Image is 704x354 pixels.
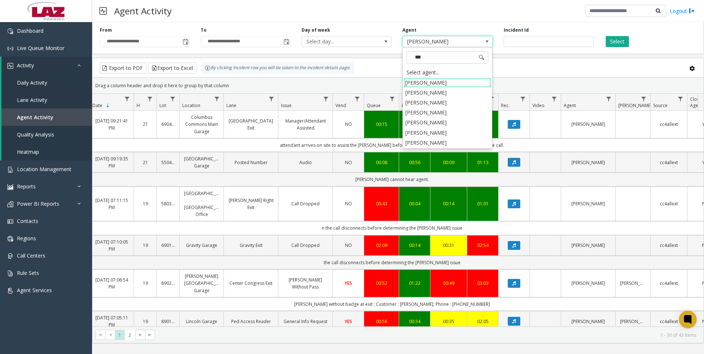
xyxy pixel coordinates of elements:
a: Source Filter Menu [676,94,686,104]
a: Queue Filter Menu [387,94,397,104]
span: Go to the next page [135,330,145,340]
a: NO [337,121,359,128]
a: Lot Filter Menu [168,94,178,104]
li: [PERSON_NAME] [404,98,491,107]
a: 00:14 [404,242,426,249]
a: 21 [138,159,152,166]
a: cc4allext [655,159,683,166]
span: Rec. [501,102,510,109]
a: cc4allext [655,318,683,325]
span: Quality Analysis [17,131,54,138]
a: Date Filter Menu [122,94,132,104]
a: [PERSON_NAME][GEOGRAPHIC_DATA] Garage [184,273,219,294]
div: 00:35 [435,318,462,325]
a: H Filter Menu [145,94,155,104]
span: Go to the last page [145,330,155,340]
a: 00:56 [404,159,426,166]
span: Reports [17,183,36,190]
div: 00:14 [435,200,462,207]
button: Select [606,36,629,47]
label: Agent [402,27,416,33]
a: Quality Analysis [1,126,92,143]
a: 690412 [161,121,175,128]
img: infoIcon.svg [205,65,211,71]
a: 19 [138,242,152,249]
a: 02:54 [472,242,494,249]
span: Page 1 [115,330,125,340]
a: 00:34 [404,318,426,325]
span: Dashboard [17,27,43,34]
div: 01:13 [472,159,494,166]
a: 19 [138,318,152,325]
a: [DATE] 07:11:15 PM [94,197,129,211]
label: Incident Id [504,27,529,33]
div: 00:31 [435,242,462,249]
div: 00:49 [435,280,462,287]
a: [DATE] 09:19:35 PM [94,155,129,169]
span: Live Queue Monitor [17,45,64,52]
span: Date [92,102,102,109]
a: [DATE] 07:10:05 PM [94,238,129,252]
a: 890197 [161,318,175,325]
li: [PERSON_NAME] [404,138,491,148]
div: 00:09 [435,159,462,166]
span: Agent Activity [17,114,53,121]
a: 02:05 [472,318,494,325]
li: [PERSON_NAME] [404,128,491,138]
a: 890202 [161,280,175,287]
a: 21 [138,121,152,128]
a: [PERSON_NAME] Right Exit [228,197,274,211]
a: Gravity Exit [228,242,274,249]
a: 00:43 [369,200,394,207]
img: pageIcon [99,2,107,20]
a: 01:22 [404,280,426,287]
div: By clicking Incident row you will be taken to the incident details page. [201,63,354,74]
img: 'icon' [7,63,13,69]
div: 03:03 [472,280,494,287]
a: Heatmap [1,143,92,160]
button: Export to PDF [100,63,146,74]
span: Go to the next page [137,332,143,338]
a: 00:15 [369,121,394,128]
div: 00:52 [369,280,394,287]
span: Toggle popup [282,36,290,47]
a: NO [337,200,359,207]
span: Dur [402,102,409,109]
span: Lot [159,102,166,109]
span: Power BI Reports [17,200,59,207]
a: 19 [138,280,152,287]
a: 550421 [161,159,175,166]
a: Ped Access Reader [228,318,274,325]
span: NO [345,201,352,207]
img: 'icon' [7,236,13,242]
a: Lincoln Garage [184,318,219,325]
span: Agent Services [17,287,52,294]
a: Vend Filter Menu [352,94,362,104]
a: [GEOGRAPHIC_DATA] Garage [184,155,219,169]
a: [PERSON_NAME] [566,242,611,249]
span: Go to the last page [147,332,153,338]
span: H [137,102,140,109]
span: Location [182,102,200,109]
a: Location Filter Menu [212,94,222,104]
img: 'icon' [7,46,13,52]
img: 'icon' [7,184,13,190]
img: logout [689,7,695,15]
a: Agent Activity [1,109,92,126]
span: Regions [17,235,36,242]
label: To [201,27,207,33]
a: [PERSON_NAME] [566,200,611,207]
div: Data table [92,94,704,326]
a: YES [337,318,359,325]
a: [DATE] 09:21:41 PM [94,117,129,131]
span: Agent [564,102,576,109]
a: cc4allext [655,280,683,287]
a: 00:08 [369,159,394,166]
a: Rec. Filter Menu [518,94,528,104]
img: 'icon' [7,288,13,294]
